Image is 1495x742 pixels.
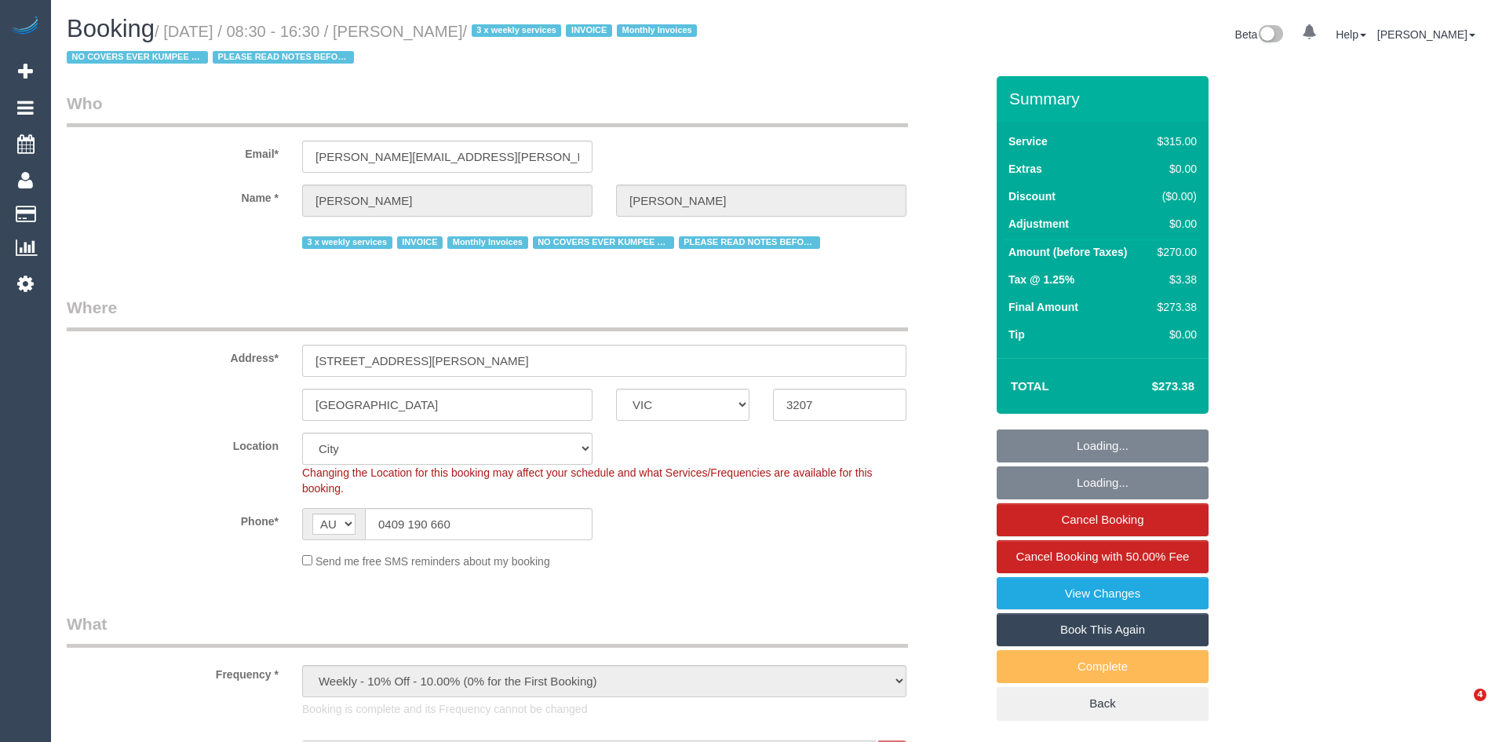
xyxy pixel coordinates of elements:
[9,16,41,38] img: Automaid Logo
[67,23,702,67] small: / [DATE] / 08:30 - 16:30 / [PERSON_NAME]
[1235,28,1284,41] a: Beta
[472,24,562,37] span: 3 x weekly services
[1442,689,1479,726] iframe: Intercom live chat
[302,185,593,217] input: First Name*
[1151,272,1197,287] div: $3.38
[55,185,290,206] label: Name *
[1474,689,1486,701] span: 4
[1008,327,1025,342] label: Tip
[997,613,1209,646] a: Book This Again
[67,92,908,127] legend: Who
[397,236,443,249] span: INVOICE
[1008,299,1078,315] label: Final Amount
[1377,28,1475,41] a: [PERSON_NAME]
[447,236,527,249] span: Monthly Invoices
[302,236,392,249] span: 3 x weekly services
[1151,299,1197,315] div: $273.38
[1008,244,1127,260] label: Amount (before Taxes)
[997,503,1209,536] a: Cancel Booking
[997,577,1209,610] a: View Changes
[1151,188,1197,204] div: ($0.00)
[302,466,873,495] span: Changing the Location for this booking may affect your schedule and what Services/Frequencies are...
[1008,188,1056,204] label: Discount
[67,15,155,42] span: Booking
[302,701,906,717] p: Booking is complete and its Frequency cannot be changed
[1011,379,1049,393] strong: Total
[997,540,1209,573] a: Cancel Booking with 50.00% Fee
[1151,244,1197,260] div: $270.00
[55,508,290,529] label: Phone*
[616,185,906,217] input: Last Name*
[679,236,820,249] span: PLEASE READ NOTES BEFORE CHARGING
[55,661,290,682] label: Frequency *
[67,612,908,648] legend: What
[566,24,611,37] span: INVOICE
[1151,216,1197,232] div: $0.00
[1008,133,1048,149] label: Service
[213,51,354,64] span: PLEASE READ NOTES BEFORE CHARGING
[315,555,550,568] span: Send me free SMS reminders about my booking
[302,141,593,173] input: Email*
[55,141,290,162] label: Email*
[55,433,290,454] label: Location
[1105,380,1194,393] h4: $273.38
[773,389,906,421] input: Post Code*
[1151,161,1197,177] div: $0.00
[1151,327,1197,342] div: $0.00
[302,389,593,421] input: Suburb*
[55,345,290,366] label: Address*
[617,24,697,37] span: Monthly Invoices
[1008,161,1042,177] label: Extras
[365,508,593,540] input: Phone*
[1336,28,1366,41] a: Help
[1008,216,1069,232] label: Adjustment
[1257,25,1283,46] img: New interface
[1008,272,1074,287] label: Tax @ 1.25%
[533,236,674,249] span: NO COVERS EVER KUMPEE ONLY
[67,51,208,64] span: NO COVERS EVER KUMPEE ONLY
[1009,90,1201,108] h3: Summary
[1151,133,1197,149] div: $315.00
[997,687,1209,720] a: Back
[67,296,908,331] legend: Where
[1016,550,1190,563] span: Cancel Booking with 50.00% Fee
